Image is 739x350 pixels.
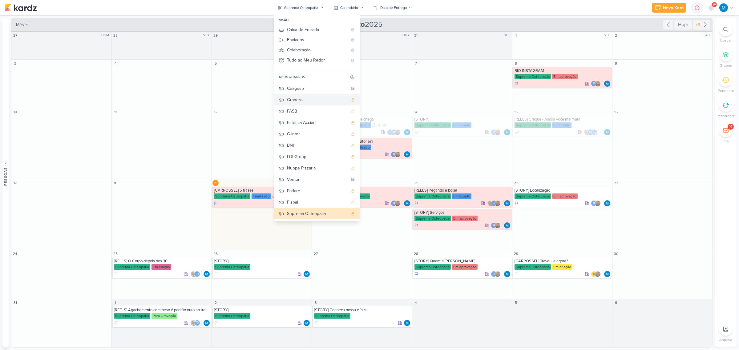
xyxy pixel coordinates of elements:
[515,68,611,73] div: BIO INSTAGRAM
[613,251,619,257] div: 30
[515,259,611,264] div: [CARROSSEL] Travou, e agora?
[404,129,410,135] div: Responsável: MARIANA MIRANDA
[287,153,348,160] div: LDI Group
[274,105,360,117] button: FASB
[114,272,118,276] div: A Fazer
[593,202,595,205] p: r
[613,32,619,38] div: 2
[287,57,347,63] div: Tudo ao Meu Redor
[204,271,210,277] img: MARIANA MIRANDA
[504,222,510,229] div: Responsável: MARIANA MIRANDA
[414,122,451,128] div: Suprema Osteopatia
[212,32,219,38] div: 29
[414,117,511,122] div: [STORY]
[12,60,18,66] div: 3
[287,199,348,205] div: Fispal
[393,153,395,156] p: r
[515,188,611,193] div: [STORY] Localização
[591,81,602,87] div: Colaboradores: rolimaba30@gmail.com, Eduardo Rodrigues Campos
[591,129,597,135] div: rolimaba30@gmail.com
[16,22,24,28] span: mês
[287,188,348,194] div: Parlare
[287,108,348,114] div: FASB
[304,320,310,326] div: Responsável: MARIANA MIRANDA
[112,180,119,186] div: 18
[151,264,171,270] div: Em edição
[404,320,410,326] img: MARIANA MIRANDA
[279,75,305,80] div: meus quadros
[552,264,572,270] div: Em criação
[452,216,478,221] div: Em aprovação
[604,271,610,277] div: Responsável: MARIANA MIRANDA
[314,313,350,319] div: Suprema Osteopatia
[351,109,355,113] div: quadro pessoal
[402,33,411,38] div: QUA
[394,151,401,157] img: Eduardo Rodrigues Campos
[597,130,601,135] span: +1
[190,320,196,326] img: Sarah Violante
[12,109,18,115] div: 10
[504,129,510,135] div: Responsável: MARIANA MIRANDA
[452,193,471,199] div: Finalizado
[274,140,360,151] button: BNI
[287,85,348,92] div: Ceagesp
[591,271,597,277] img: IDBOX - Agência de Design
[513,251,519,257] div: 29
[414,223,418,228] div: Em Andamento
[352,122,371,128] div: Finalizado
[414,188,511,193] div: [RELLS] Pegando a bolsa
[351,178,355,181] div: quadro da organização
[495,200,501,206] img: Eduardo Rodrigues Campos
[287,119,348,126] div: Estética Acciari
[203,33,211,38] div: SEG
[304,271,310,277] div: Responsável: MARIANA MIRANDA
[515,272,519,276] div: A Fazer
[214,321,218,325] div: A Fazer
[414,210,511,215] div: [STORY] Serviços
[214,308,310,312] div: [STORY]
[287,37,347,43] div: Enviados
[504,33,511,38] div: QUI
[252,193,271,199] div: Finalizado
[604,81,610,87] div: Responsável: MARIANA MIRANDA
[101,33,111,38] div: DOM
[391,151,397,157] div: rolimaba30@gmail.com
[214,201,218,206] div: Em Andamento
[274,117,360,128] button: Estética Acciari
[274,83,360,94] button: Ceagesp
[491,129,502,135] div: Colaboradores: rolimaba30@gmail.com, Eduardo Rodrigues Campos
[414,264,451,270] div: Suprema Osteopatia
[591,200,597,206] div: rolimaba30@gmail.com
[491,271,502,277] div: Colaboradores: Thais de carvalho, Eduardo Rodrigues Campos
[591,271,602,277] div: Colaboradores: IDBOX - Agência de Design, Eduardo Rodrigues Campos
[304,271,310,277] img: MARIANA MIRANDA
[704,33,712,38] div: SAB
[304,320,310,326] img: MARIANA MIRANDA
[204,320,210,326] img: MARIANA MIRANDA
[595,200,601,206] img: Eduardo Rodrigues Campos
[414,201,418,206] div: Em Andamento
[552,193,578,199] div: Em aprovação
[491,200,497,206] div: Thais de carvalho
[3,167,8,186] div: Pessoas
[387,129,393,135] div: Thais de carvalho
[394,200,401,206] img: Eduardo Rodrigues Campos
[413,180,419,186] div: 21
[287,97,348,103] div: Granero
[713,2,716,7] span: 9+
[351,144,355,147] div: quadro pessoal
[717,113,735,119] p: Recorrente
[274,45,360,55] button: Colaboração
[452,122,471,128] div: Finalizado
[12,300,18,306] div: 31
[351,121,355,125] div: quadro pessoal
[391,129,397,135] div: rolimaba30@gmail.com
[729,124,732,129] div: 14
[212,109,219,115] div: 12
[613,300,619,306] div: 6
[504,222,510,229] img: MARIANA MIRANDA
[404,320,410,326] div: Responsável: MARIANA MIRANDA
[674,20,692,30] div: Hoje
[351,212,355,216] div: quadro pessoal
[195,321,199,324] p: Td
